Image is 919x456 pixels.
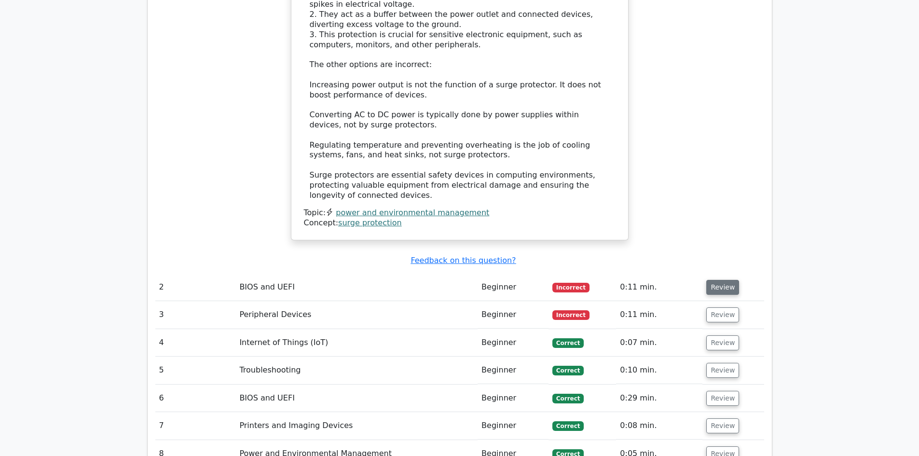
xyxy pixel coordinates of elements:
[706,418,739,433] button: Review
[155,301,236,329] td: 3
[155,412,236,440] td: 7
[155,274,236,301] td: 2
[552,283,590,292] span: Incorrect
[304,218,616,228] div: Concept:
[706,391,739,406] button: Review
[478,412,549,440] td: Beginner
[478,385,549,412] td: Beginner
[235,357,478,384] td: Troubleshooting
[706,363,739,378] button: Review
[478,301,549,329] td: Beginner
[552,421,584,431] span: Correct
[478,274,549,301] td: Beginner
[336,208,489,217] a: power and environmental management
[552,310,590,320] span: Incorrect
[616,412,702,440] td: 0:08 min.
[706,335,739,350] button: Review
[155,385,236,412] td: 6
[155,329,236,357] td: 4
[235,412,478,440] td: Printers and Imaging Devices
[706,307,739,322] button: Review
[616,329,702,357] td: 0:07 min.
[478,357,549,384] td: Beginner
[235,385,478,412] td: BIOS and UEFI
[338,218,402,227] a: surge protection
[616,385,702,412] td: 0:29 min.
[235,301,478,329] td: Peripheral Devices
[616,274,702,301] td: 0:11 min.
[616,301,702,329] td: 0:11 min.
[411,256,516,265] a: Feedback on this question?
[235,274,478,301] td: BIOS and UEFI
[155,357,236,384] td: 5
[616,357,702,384] td: 0:10 min.
[304,208,616,218] div: Topic:
[552,338,584,348] span: Correct
[552,366,584,375] span: Correct
[235,329,478,357] td: Internet of Things (IoT)
[706,280,739,295] button: Review
[478,329,549,357] td: Beginner
[552,394,584,403] span: Correct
